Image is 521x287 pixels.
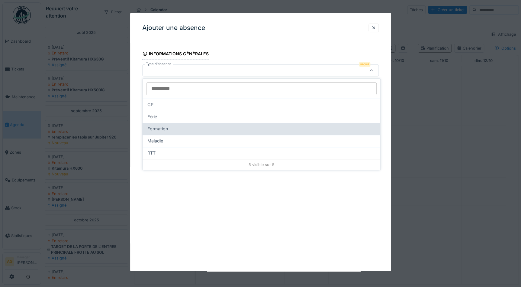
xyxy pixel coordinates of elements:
div: Requis [359,62,370,67]
label: Type d'absence [145,61,173,67]
h3: Ajouter une absence [142,24,205,32]
span: CP [147,101,153,108]
div: Informations générales [142,49,209,60]
span: Férié [147,113,157,120]
span: Maladie [147,138,163,144]
span: Formation [147,126,168,132]
span: RTT [147,150,156,156]
div: 5 visible sur 5 [143,159,380,170]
